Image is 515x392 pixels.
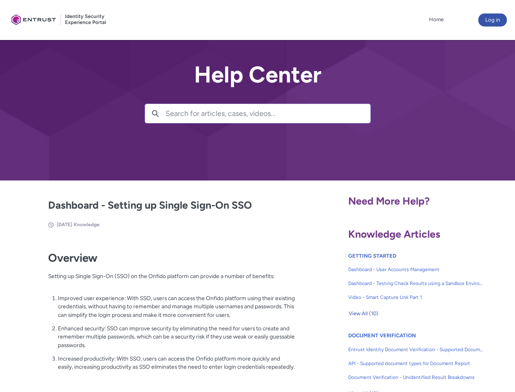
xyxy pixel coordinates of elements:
button: Search [145,104,166,123]
a: Dashboard - User Accounts Management [348,263,484,276]
span: [DATE] [57,222,72,227]
button: Log in [478,13,507,27]
p: Improved user experience: With SSO, users can access the Onfido platform using their existing cre... [58,294,295,319]
a: GETTING STARTED [348,253,396,259]
span: Knowledge Articles [348,228,440,240]
span: Need More Help? [348,195,430,207]
button: View All (10) [348,307,379,320]
span: View All (10) [349,307,378,320]
li: Knowledge [74,221,99,228]
a: Home [427,13,446,26]
p: Setting up Single Sign-On (SSO) on the Onfido platform can provide a number of benefits: [48,272,295,289]
h2: Help Center [145,62,371,87]
a: Video - Smart Capture Link Part 1 [348,290,484,304]
span: Video - Smart Capture Link Part 1 [348,294,484,301]
span: Dashboard - User Accounts Management [348,266,484,273]
a: Dashboard - Testing Check Results using a Sandbox Environment [348,276,484,290]
input: Search for articles, cases, videos... [166,104,370,123]
span: Dashboard - Testing Check Results using a Sandbox Environment [348,280,484,287]
h2: Dashboard - Setting up Single Sign-On SSO [48,198,295,213]
strong: Overview [48,251,97,265]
